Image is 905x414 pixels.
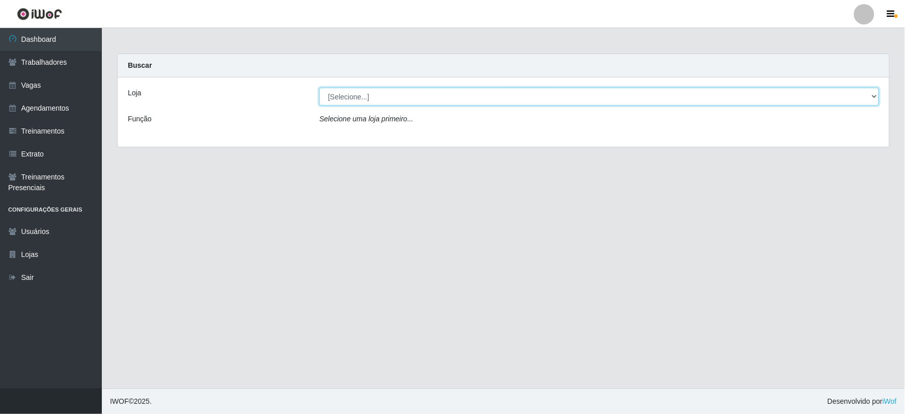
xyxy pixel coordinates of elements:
[128,88,141,98] label: Loja
[17,8,62,20] img: CoreUI Logo
[828,396,897,407] span: Desenvolvido por
[110,396,152,407] span: © 2025 .
[110,397,129,405] span: IWOF
[128,61,152,69] strong: Buscar
[883,397,897,405] a: iWof
[319,115,413,123] i: Selecione uma loja primeiro...
[128,114,152,124] label: Função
